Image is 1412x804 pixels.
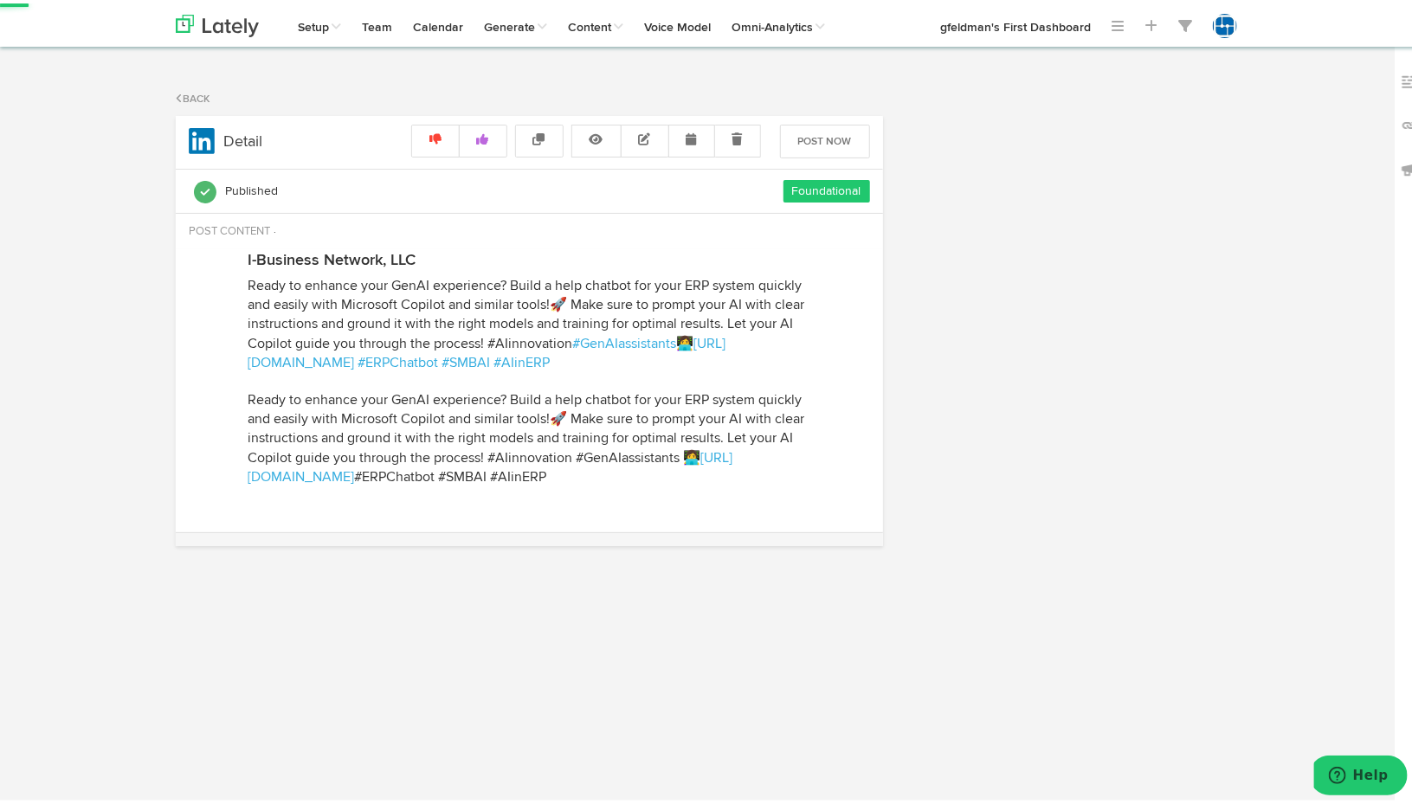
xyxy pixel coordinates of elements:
a: Back [176,91,210,101]
p: Ready to enhance your GenAI experience? Build a help chatbot for your ERP system quickly and easi... [248,388,811,485]
button: Post Now [780,121,870,155]
small: · [274,223,276,234]
a: Foundational [792,182,861,194]
span: 👩‍💻 [676,334,693,348]
h3: Detail [197,121,280,156]
strong: I-Business Network, LLC [248,249,416,265]
iframe: Opens a widget where you can find more information [1314,752,1408,795]
a: #AIinERP [493,353,550,367]
img: linkedin.svg [189,121,215,151]
span: Ready to enhance your GenAI experience? Build a help chatbot for your ERP system quickly and easi... [248,276,804,348]
a: #SMBAI [442,353,490,367]
span: Published [225,182,278,194]
a: #ERPChatbot [358,353,438,367]
img: 0iYVt3CQQ2rWBrFyG9JR [1213,10,1237,35]
img: P.svg [194,177,216,200]
img: logo_lately_bg_light.svg [176,11,259,34]
a: #GenAIassistants [572,334,676,348]
span: POST CONTENT [189,222,270,234]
